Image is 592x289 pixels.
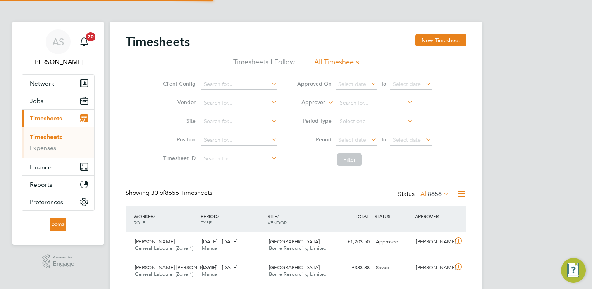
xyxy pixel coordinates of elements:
[233,57,295,71] li: Timesheets I Follow
[30,163,52,171] span: Finance
[337,153,362,166] button: Filter
[153,213,155,219] span: /
[42,254,75,269] a: Powered byEngage
[561,258,586,283] button: Engage Resource Center
[217,213,219,219] span: /
[277,213,279,219] span: /
[30,115,62,122] span: Timesheets
[76,29,92,54] a: 20
[134,219,145,225] span: ROLE
[420,190,449,198] label: All
[413,209,453,223] div: APPROVER
[290,99,325,107] label: Approver
[132,209,199,229] div: WORKER
[22,127,94,158] div: Timesheets
[135,264,216,271] span: [PERSON_NAME] [PERSON_NAME]
[12,22,104,245] nav: Main navigation
[393,81,421,88] span: Select date
[269,245,327,251] span: Borne Resourcing Limited
[86,32,95,41] span: 20
[415,34,466,46] button: New Timesheet
[151,189,165,197] span: 30 of
[201,219,212,225] span: TYPE
[50,218,65,231] img: borneltd-logo-retina.png
[337,116,413,127] input: Select one
[332,236,373,248] div: £1,203.50
[269,271,327,277] span: Borne Resourcing Limited
[151,189,212,197] span: 8656 Timesheets
[201,98,277,108] input: Search for...
[22,176,94,193] button: Reports
[338,81,366,88] span: Select date
[314,57,359,71] li: All Timesheets
[268,219,287,225] span: VENDOR
[373,261,413,274] div: Saved
[202,264,237,271] span: [DATE] - [DATE]
[22,57,95,67] span: Andrew Stevensen
[373,236,413,248] div: Approved
[161,155,196,162] label: Timesheet ID
[53,261,74,267] span: Engage
[332,261,373,274] div: £383.88
[30,181,52,188] span: Reports
[201,153,277,164] input: Search for...
[22,158,94,175] button: Finance
[22,110,94,127] button: Timesheets
[161,99,196,106] label: Vendor
[379,79,389,89] span: To
[413,261,453,274] div: [PERSON_NAME]
[161,136,196,143] label: Position
[30,133,62,141] a: Timesheets
[398,189,451,200] div: Status
[337,98,413,108] input: Search for...
[297,136,332,143] label: Period
[135,238,175,245] span: [PERSON_NAME]
[30,144,56,151] a: Expenses
[266,209,333,229] div: SITE
[126,34,190,50] h2: Timesheets
[379,134,389,144] span: To
[373,209,413,223] div: STATUS
[269,238,320,245] span: [GEOGRAPHIC_DATA]
[338,136,366,143] span: Select date
[413,236,453,248] div: [PERSON_NAME]
[202,238,237,245] span: [DATE] - [DATE]
[355,213,369,219] span: TOTAL
[161,80,196,87] label: Client Config
[201,79,277,90] input: Search for...
[22,193,94,210] button: Preferences
[202,245,219,251] span: Manual
[22,218,95,231] a: Go to home page
[30,198,63,206] span: Preferences
[199,209,266,229] div: PERIOD
[202,271,219,277] span: Manual
[393,136,421,143] span: Select date
[161,117,196,124] label: Site
[52,37,64,47] span: AS
[53,254,74,261] span: Powered by
[297,80,332,87] label: Approved On
[30,80,54,87] span: Network
[201,135,277,146] input: Search for...
[269,264,320,271] span: [GEOGRAPHIC_DATA]
[30,97,43,105] span: Jobs
[201,116,277,127] input: Search for...
[135,271,193,277] span: General Labourer (Zone 1)
[135,245,193,251] span: General Labourer (Zone 1)
[22,92,94,109] button: Jobs
[428,190,442,198] span: 8656
[22,75,94,92] button: Network
[297,117,332,124] label: Period Type
[22,29,95,67] a: AS[PERSON_NAME]
[126,189,214,197] div: Showing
